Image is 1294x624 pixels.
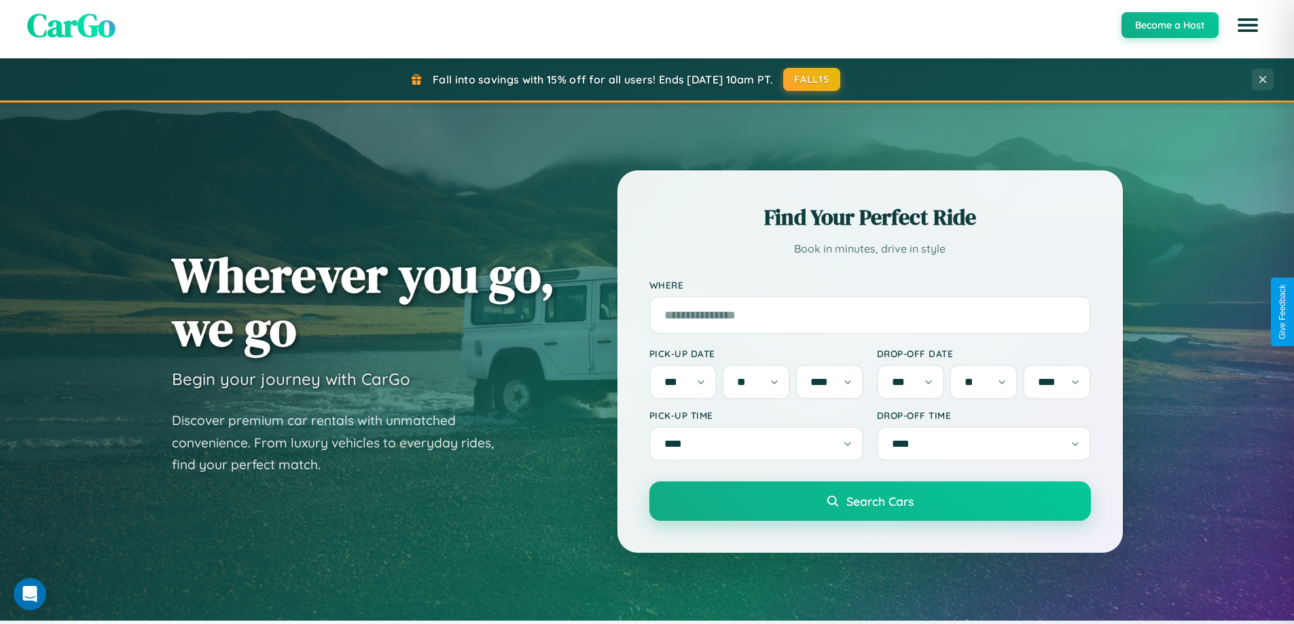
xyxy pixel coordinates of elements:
span: Search Cars [846,494,914,509]
button: Become a Host [1121,12,1219,38]
div: Give Feedback [1278,285,1287,339]
span: CarGo [27,3,115,48]
p: Book in minutes, drive in style [649,239,1091,259]
label: Pick-up Date [649,348,863,359]
label: Drop-off Time [877,409,1091,421]
label: Where [649,279,1091,291]
button: Search Cars [649,481,1091,521]
h2: Find Your Perfect Ride [649,202,1091,232]
h3: Begin your journey with CarGo [172,369,410,389]
button: FALL15 [783,68,840,91]
span: Fall into savings with 15% off for all users! Ends [DATE] 10am PT. [433,73,773,86]
iframe: Intercom live chat [14,578,46,610]
p: Discover premium car rentals with unmatched convenience. From luxury vehicles to everyday rides, ... [172,409,511,476]
label: Drop-off Date [877,348,1091,359]
h1: Wherever you go, we go [172,248,555,355]
button: Open menu [1229,6,1267,44]
label: Pick-up Time [649,409,863,421]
